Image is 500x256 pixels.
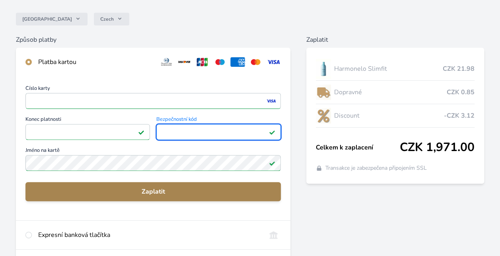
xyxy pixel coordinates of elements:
button: [GEOGRAPHIC_DATA] [16,13,88,25]
span: Harmonelo Slimfit [334,64,443,74]
input: Jméno na kartěPlatné pole [25,155,281,171]
img: maestro.svg [213,57,228,67]
span: Bezpečnostní kód [156,117,281,124]
span: Celkem k zaplacení [316,143,400,152]
img: diners.svg [159,57,174,67]
span: Číslo karty [25,86,281,93]
img: discount-lo.png [316,106,331,126]
img: visa.svg [266,57,281,67]
span: Jméno na kartě [25,148,281,155]
span: Konec platnosti [25,117,150,124]
img: visa [266,97,276,105]
img: SLIMFIT_se_stinem_x-lo.jpg [316,59,331,79]
button: Zaplatit [25,182,281,201]
img: Platné pole [138,129,144,135]
span: Discount [334,111,444,120]
img: Platné pole [269,129,275,135]
span: CZK 0.85 [447,87,475,97]
img: jcb.svg [195,57,210,67]
img: discover.svg [177,57,192,67]
iframe: Iframe pro číslo karty [29,95,277,107]
span: -CZK 3.12 [444,111,475,120]
span: Dopravné [334,87,447,97]
span: Transakce je zabezpečena připojením SSL [325,164,427,172]
div: Platba kartou [38,57,153,67]
img: Platné pole [269,160,275,166]
span: Zaplatit [32,187,274,196]
span: CZK 21.98 [443,64,475,74]
button: Czech [94,13,129,25]
span: Czech [100,16,114,22]
img: amex.svg [230,57,245,67]
img: delivery-lo.png [316,82,331,102]
div: Expresní banková tlačítka [38,230,260,240]
h6: Zaplatit [306,35,484,45]
img: onlineBanking_CZ.svg [266,230,281,240]
iframe: Iframe pro bezpečnostní kód [160,126,277,138]
img: mc.svg [248,57,263,67]
iframe: Iframe pro datum vypršení platnosti [29,126,146,138]
h6: Způsob platby [16,35,290,45]
span: [GEOGRAPHIC_DATA] [22,16,72,22]
span: CZK 1,971.00 [400,140,475,155]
